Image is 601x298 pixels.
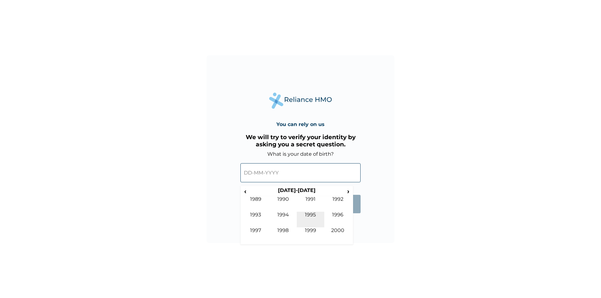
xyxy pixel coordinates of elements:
td: 1989 [242,196,270,212]
td: 1999 [297,227,324,243]
td: 1995 [297,212,324,227]
td: 1998 [270,227,297,243]
td: 1993 [242,212,270,227]
td: 1992 [324,196,352,212]
td: 1996 [324,212,352,227]
h4: You can rely on us [276,121,325,127]
td: 2000 [324,227,352,243]
img: Reliance Health's Logo [269,93,332,109]
td: 1997 [242,227,270,243]
span: › [345,187,352,195]
h3: We will try to verify your identity by asking you a secret question. [240,134,361,148]
label: What is your date of birth? [267,151,334,157]
td: 1994 [270,212,297,227]
span: ‹ [242,187,249,195]
input: DD-MM-YYYY [240,163,361,182]
th: [DATE]-[DATE] [249,187,345,196]
td: 1990 [270,196,297,212]
td: 1991 [297,196,324,212]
